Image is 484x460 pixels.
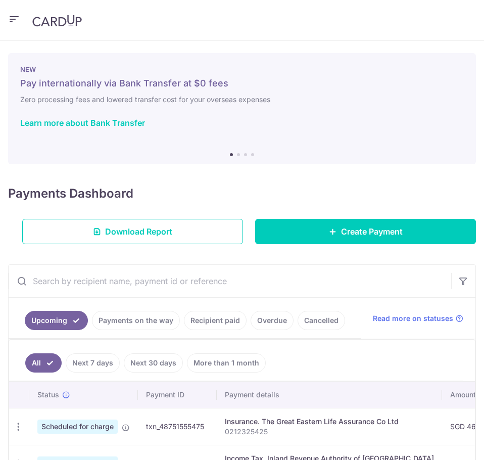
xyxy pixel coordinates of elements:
[373,313,453,324] span: Read more on statuses
[22,219,243,244] a: Download Report
[66,353,120,373] a: Next 7 days
[138,382,217,408] th: Payment ID
[255,219,476,244] a: Create Payment
[105,225,172,238] span: Download Report
[225,417,434,427] div: Insurance. The Great Eastern Life Assurance Co Ltd
[92,311,180,330] a: Payments on the way
[9,265,451,297] input: Search by recipient name, payment id or reference
[450,390,476,400] span: Amount
[298,311,345,330] a: Cancelled
[184,311,247,330] a: Recipient paid
[37,420,118,434] span: Scheduled for charge
[37,390,59,400] span: Status
[25,311,88,330] a: Upcoming
[20,77,464,89] h5: Pay internationally via Bank Transfer at $0 fees
[251,311,294,330] a: Overdue
[20,118,145,128] a: Learn more about Bank Transfer
[32,15,82,27] img: CardUp
[20,65,464,73] p: NEW
[225,427,434,437] p: 0212325425
[341,225,403,238] span: Create Payment
[20,94,464,106] h6: Zero processing fees and lowered transfer cost for your overseas expenses
[217,382,442,408] th: Payment details
[8,185,133,203] h4: Payments Dashboard
[138,408,217,445] td: txn_48751555475
[373,313,463,324] a: Read more on statuses
[187,353,266,373] a: More than 1 month
[25,353,62,373] a: All
[124,353,183,373] a: Next 30 days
